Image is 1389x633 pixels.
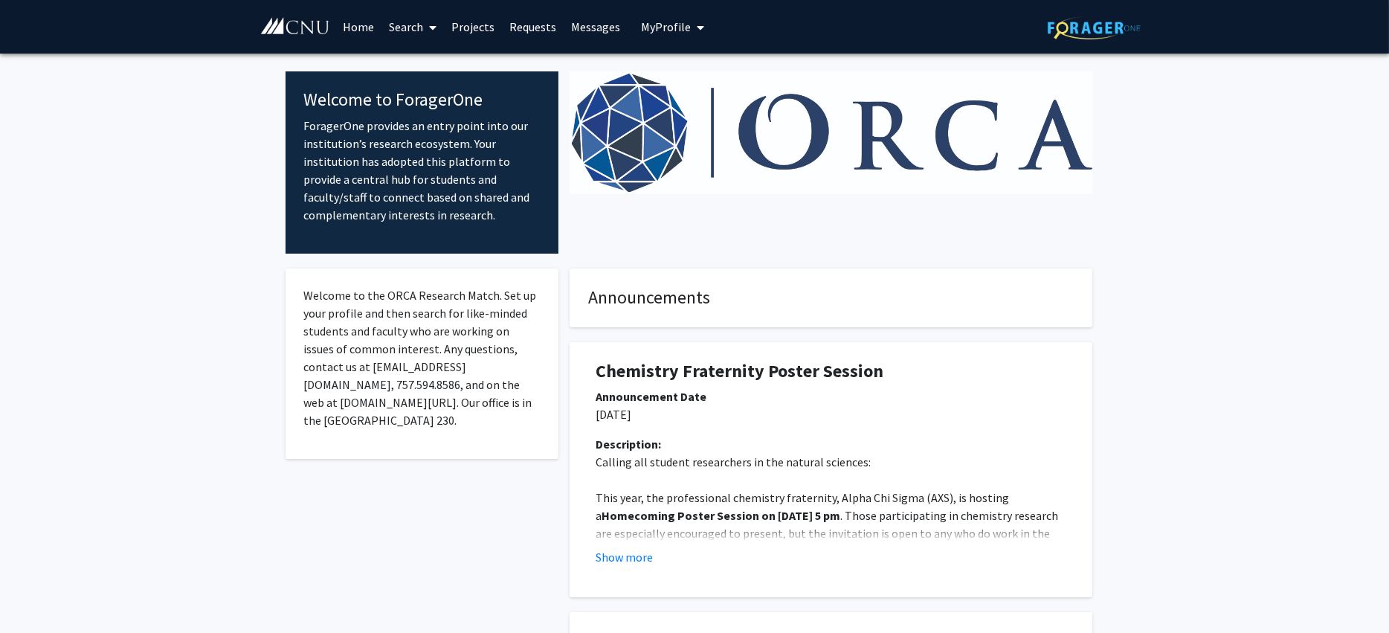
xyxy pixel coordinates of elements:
[588,287,1074,309] h4: Announcements
[260,17,330,36] img: Christopher Newport University Logo
[303,89,541,111] h4: Welcome to ForagerOne
[602,508,840,523] strong: Homecoming Poster Session on [DATE] 5 pm
[1048,16,1141,39] img: ForagerOne Logo
[335,1,381,53] a: Home
[641,19,691,34] span: My Profile
[570,71,1092,194] img: Cover Image
[11,566,63,622] iframe: Chat
[596,361,1066,382] h1: Chemistry Fraternity Poster Session
[596,435,1066,453] div: Description:
[303,117,541,224] p: ForagerOne provides an entry point into our institution’s research ecosystem. Your institution ha...
[502,1,564,53] a: Requests
[444,1,502,53] a: Projects
[596,405,1066,423] p: [DATE]
[596,388,1066,405] div: Announcement Date
[596,453,1066,471] p: Calling all student researchers in the natural sciences:
[596,548,653,566] button: Show more
[303,286,541,429] p: Welcome to the ORCA Research Match. Set up your profile and then search for like-minded students ...
[381,1,444,53] a: Search
[564,1,628,53] a: Messages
